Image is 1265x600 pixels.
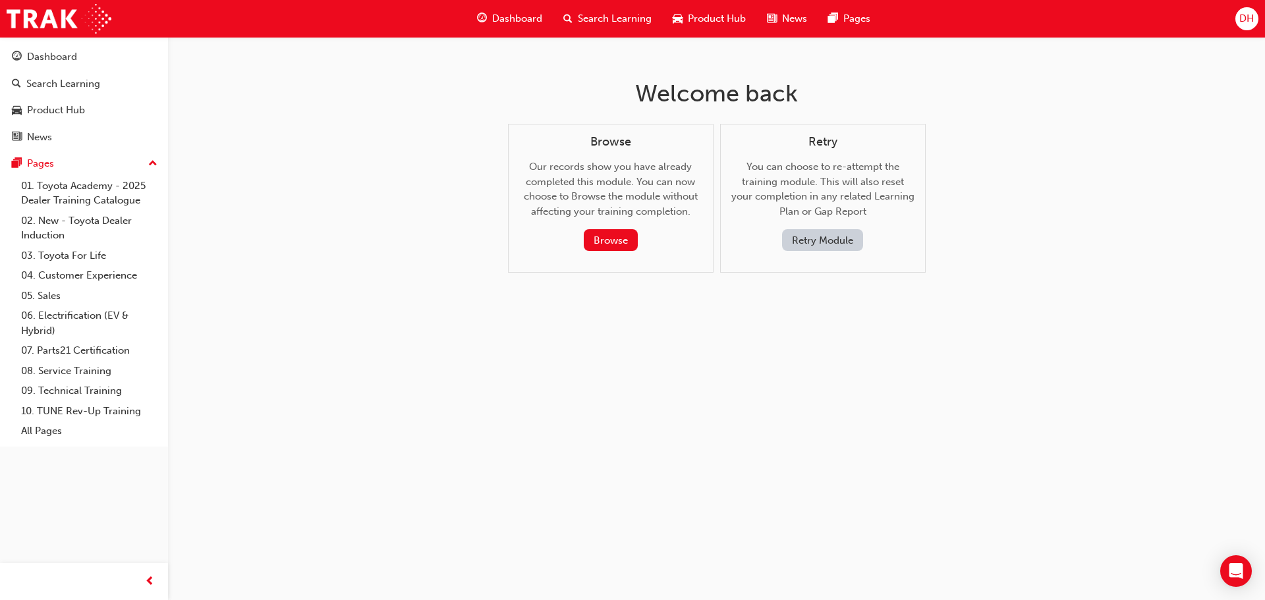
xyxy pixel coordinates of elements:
[5,125,163,150] a: News
[782,229,863,251] button: Retry Module
[477,11,487,27] span: guage-icon
[12,78,21,90] span: search-icon
[756,5,818,32] a: news-iconNews
[145,574,155,590] span: prev-icon
[843,11,870,26] span: Pages
[12,51,22,63] span: guage-icon
[584,229,638,251] button: Browse
[731,135,914,150] h4: Retry
[731,135,914,252] div: You can choose to re-attempt the training module. This will also reset your completion in any rel...
[26,76,100,92] div: Search Learning
[818,5,881,32] a: pages-iconPages
[12,105,22,117] span: car-icon
[16,421,163,441] a: All Pages
[578,11,652,26] span: Search Learning
[16,306,163,341] a: 06. Electrification (EV & Hybrid)
[767,11,777,27] span: news-icon
[27,156,54,171] div: Pages
[519,135,702,252] div: Our records show you have already completed this module. You can now choose to Browse the module ...
[519,135,702,150] h4: Browse
[5,72,163,96] a: Search Learning
[782,11,807,26] span: News
[16,361,163,381] a: 08. Service Training
[5,45,163,69] a: Dashboard
[1239,11,1254,26] span: DH
[5,151,163,176] button: Pages
[563,11,573,27] span: search-icon
[16,341,163,361] a: 07. Parts21 Certification
[1220,555,1252,587] div: Open Intercom Messenger
[662,5,756,32] a: car-iconProduct Hub
[148,155,157,173] span: up-icon
[673,11,683,27] span: car-icon
[828,11,838,27] span: pages-icon
[16,265,163,286] a: 04. Customer Experience
[5,98,163,123] a: Product Hub
[1235,7,1258,30] button: DH
[16,246,163,266] a: 03. Toyota For Life
[16,401,163,422] a: 10. TUNE Rev-Up Training
[466,5,553,32] a: guage-iconDashboard
[688,11,746,26] span: Product Hub
[27,130,52,145] div: News
[16,381,163,401] a: 09. Technical Training
[553,5,662,32] a: search-iconSearch Learning
[508,79,926,108] h1: Welcome back
[27,103,85,118] div: Product Hub
[16,286,163,306] a: 05. Sales
[12,132,22,144] span: news-icon
[16,176,163,211] a: 01. Toyota Academy - 2025 Dealer Training Catalogue
[5,42,163,151] button: DashboardSearch LearningProduct HubNews
[7,4,111,34] img: Trak
[27,49,77,65] div: Dashboard
[16,211,163,246] a: 02. New - Toyota Dealer Induction
[12,158,22,170] span: pages-icon
[492,11,542,26] span: Dashboard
